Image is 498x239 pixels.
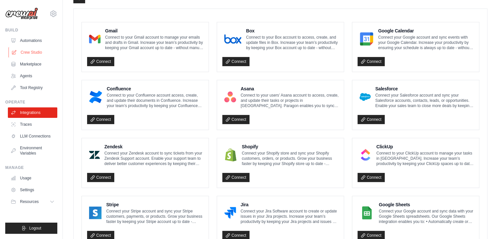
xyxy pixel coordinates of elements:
p: Connect to your Box account to access, create, and update files in Box. Increase your team’s prod... [246,35,339,50]
img: Shopify Logo [224,148,237,161]
p: Connect your Stripe account and sync your Stripe customers, payments, or products. Grow your busi... [106,209,203,224]
h4: Google Calendar [378,28,474,34]
img: ClickUp Logo [360,148,372,161]
a: Traces [8,119,57,130]
div: Manage [5,165,57,170]
img: Asana Logo [224,90,236,103]
p: Connect your Zendesk account to sync tickets from your Zendesk Support account. Enable your suppo... [104,151,203,166]
img: Confluence Logo [89,90,102,103]
h4: Shopify [242,143,339,150]
h4: Google Sheets [379,201,474,208]
img: Logo [5,8,38,20]
a: Connect [358,115,385,124]
a: Connect [222,173,249,182]
img: Box Logo [224,32,241,46]
h4: Salesforce [375,85,474,92]
a: Settings [8,185,57,195]
h4: Stripe [106,201,203,208]
a: Connect [222,115,249,124]
a: Connect [87,57,114,66]
img: Google Sheets Logo [360,206,374,219]
img: Gmail Logo [89,32,101,46]
a: Connect [87,173,114,182]
h4: Box [246,28,339,34]
span: Logout [29,226,41,231]
a: Environment Variables [8,143,57,158]
p: Connect to your users’ Asana account to access, create, and update their tasks or projects in [GE... [241,93,339,108]
p: Connect your Shopify store and sync your Shopify customers, orders, or products. Grow your busine... [242,151,339,166]
h4: Confluence [107,85,203,92]
h4: Asana [241,85,339,92]
a: Usage [8,173,57,183]
a: Automations [8,35,57,46]
p: Connect to your ClickUp account to manage your tasks in [GEOGRAPHIC_DATA]. Increase your team’s p... [376,151,474,166]
a: Agents [8,71,57,81]
button: Logout [5,223,57,234]
h4: Gmail [105,28,203,34]
a: Marketplace [8,59,57,69]
img: Salesforce Logo [360,90,371,103]
a: Connect [358,57,385,66]
p: Connect your Jira Software account to create or update issues in your Jira projects. Increase you... [241,209,339,224]
p: Connect your Google account and sync data with your Google Sheets spreadsheets. Our Google Sheets... [379,209,474,224]
h4: Jira [241,201,339,208]
h4: ClickUp [376,143,474,150]
a: Connect [358,173,385,182]
p: Connect to your Gmail account to manage your emails and drafts in Gmail. Increase your team’s pro... [105,35,203,50]
a: Crew Studio [9,47,58,58]
a: Integrations [8,107,57,118]
a: Connect [87,115,114,124]
img: Stripe Logo [89,206,101,219]
p: Connect your Google account and sync events with your Google Calendar. Increase your productivity... [378,35,474,50]
img: Zendesk Logo [89,148,100,161]
div: Operate [5,100,57,105]
span: Resources [20,199,39,204]
button: Resources [8,196,57,207]
img: Google Calendar Logo [360,32,374,46]
p: Connect to your Confluence account access, create, and update their documents in Confluence. Incr... [107,93,203,108]
div: Build [5,28,57,33]
img: Jira Logo [224,206,236,219]
a: Connect [222,57,249,66]
p: Connect your Salesforce account and sync your Salesforce accounts, contacts, leads, or opportunit... [375,93,474,108]
a: Tool Registry [8,83,57,93]
a: LLM Connections [8,131,57,141]
h4: Zendesk [104,143,203,150]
